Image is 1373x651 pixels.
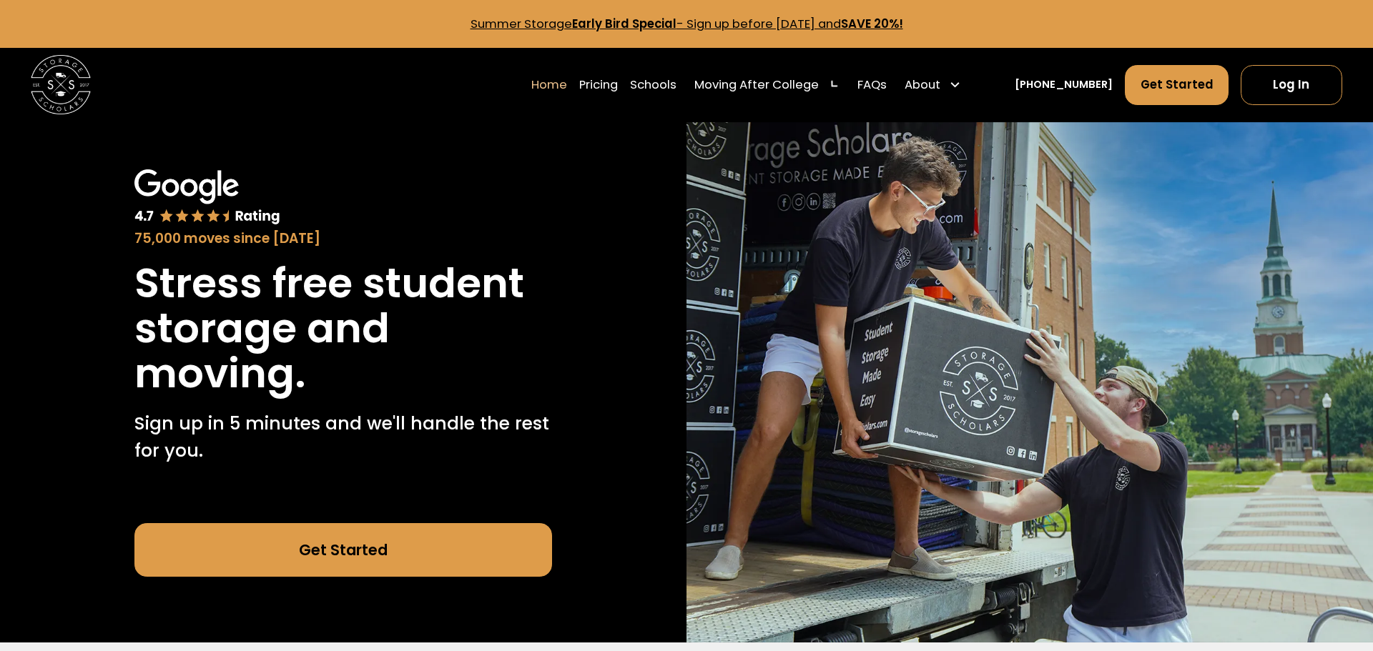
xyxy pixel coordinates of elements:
a: Get Started [1125,65,1229,105]
a: FAQs [857,64,887,106]
img: Storage Scholars makes moving and storage easy. [686,122,1373,642]
h1: Stress free student storage and moving. [134,261,551,396]
div: Moving After College [694,76,819,94]
img: Google 4.7 star rating [134,169,280,225]
a: [PHONE_NUMBER] [1015,77,1113,93]
p: Sign up in 5 minutes and we'll handle the rest for you. [134,410,551,464]
strong: SAVE 20%! [841,16,903,32]
strong: Early Bird Special [572,16,676,32]
a: Pricing [579,64,618,106]
div: 75,000 moves since [DATE] [134,229,551,249]
a: Home [531,64,567,106]
a: Summer StorageEarly Bird Special- Sign up before [DATE] andSAVE 20%! [471,16,903,32]
a: Get Started [134,523,551,577]
img: Storage Scholars main logo [31,55,90,114]
a: Schools [630,64,676,106]
div: About [905,76,940,94]
a: Log In [1241,65,1342,105]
